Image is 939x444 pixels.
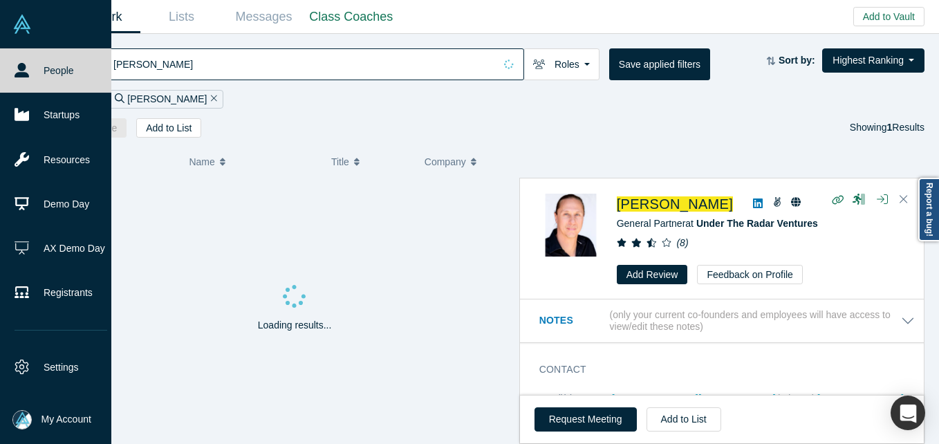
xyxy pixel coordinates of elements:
button: My Account [12,410,91,429]
span: General Partner at [617,218,818,229]
button: Highest Ranking [822,48,924,73]
a: Report a bug! [918,178,939,241]
input: Search by name, title, company, summary, expertise, investment criteria or topics of focus [112,48,494,80]
button: Name [189,147,317,176]
div: [PERSON_NAME] [109,90,223,109]
button: Notes (only your current co-founders and employees will have access to view/edit these notes) [539,309,915,333]
span: Company [425,147,466,176]
dd: , [612,391,915,420]
a: [EMAIL_ADDRESS][DOMAIN_NAME] [612,393,776,404]
button: Roles [523,48,599,80]
button: Close [893,189,914,211]
button: Remove Filter [207,91,217,107]
button: Request Meeting [534,407,637,432]
strong: Sort by: [779,55,815,66]
a: [PERSON_NAME] [617,196,733,212]
button: Save applied filters [609,48,710,80]
strong: 1 [887,122,893,133]
a: Messages [223,1,305,33]
button: Title [331,147,410,176]
span: My Account [41,412,91,427]
a: Lists [140,1,223,33]
button: Add to Vault [853,7,924,26]
button: Add to List [647,407,721,432]
dt: Email(s) [539,391,612,435]
img: Mia Scott's Account [12,410,32,429]
button: Company [425,147,503,176]
button: Feedback on Profile [697,265,803,284]
p: (only your current co-founders and employees will have access to view/edit these notes) [610,309,901,333]
div: Showing [850,118,924,138]
p: Loading results... [258,318,332,333]
a: Under The Radar Ventures [696,218,818,229]
img: Andrey Yruski's Profile Image [539,194,602,257]
a: Class Coaches [305,1,398,33]
span: Results [887,122,924,133]
img: Alchemist Vault Logo [12,15,32,34]
h3: Notes [539,313,607,328]
span: Name [189,147,214,176]
i: ( 8 ) [676,237,688,248]
button: Add Review [617,265,688,284]
span: Title [331,147,349,176]
button: Add to List [136,118,201,138]
h3: Contact [539,362,895,377]
span: (primary) [776,393,815,404]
